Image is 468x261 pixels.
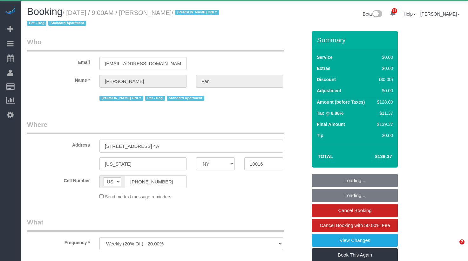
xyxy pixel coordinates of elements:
a: Help [404,11,416,17]
input: Zip Code [244,157,283,170]
a: Cancel Booking with 50.00% Fee [312,219,398,232]
a: [PERSON_NAME] [420,11,460,17]
div: $0.00 [375,87,393,94]
span: [PERSON_NAME] ONLY [99,96,143,101]
label: Email [22,57,95,65]
span: 7 [459,239,465,244]
h3: Summary [317,36,395,44]
label: Discount [317,76,336,83]
small: / [DATE] / 9:00AM / [PERSON_NAME] [27,9,221,27]
a: 37 [387,6,399,20]
img: New interface [372,10,382,18]
img: Automaid Logo [4,6,17,15]
span: Standard Apartment [167,96,205,101]
span: [PERSON_NAME] ONLY [175,10,219,15]
input: City [99,157,187,170]
span: Cancel Booking with 50.00% Fee [320,223,390,228]
input: Last Name [196,75,283,88]
legend: What [27,217,284,232]
h4: $139.37 [356,154,392,159]
label: Extras [317,65,330,72]
label: Address [22,140,95,148]
a: Cancel Booking [312,204,398,217]
div: $139.37 [375,121,393,127]
label: Service [317,54,333,60]
input: First Name [99,75,187,88]
legend: Where [27,120,284,134]
label: Tip [317,132,323,139]
a: View Changes [312,234,398,247]
label: Final Amount [317,121,345,127]
label: Tax @ 8.88% [317,110,343,116]
span: Send me text message reminders [105,194,171,199]
span: Booking [27,6,63,17]
div: ($0.00) [375,76,393,83]
div: $11.37 [375,110,393,116]
label: Frequency * [22,237,95,246]
div: $0.00 [375,132,393,139]
span: Pet - Dog [145,96,165,101]
div: $128.00 [375,99,393,105]
label: Adjustment [317,87,341,94]
iframe: Intercom live chat [446,239,462,255]
label: Name * [22,75,95,83]
strong: Total [318,154,333,159]
label: Cell Number [22,175,95,184]
a: Beta [363,11,383,17]
span: Standard Apartment [48,21,86,26]
div: $0.00 [375,54,393,60]
span: Pet - Dog [27,21,46,26]
label: Amount (before Taxes) [317,99,365,105]
input: Email [99,57,187,70]
input: Cell Number [125,175,187,188]
span: 37 [392,8,397,13]
div: $0.00 [375,65,393,72]
legend: Who [27,37,284,52]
